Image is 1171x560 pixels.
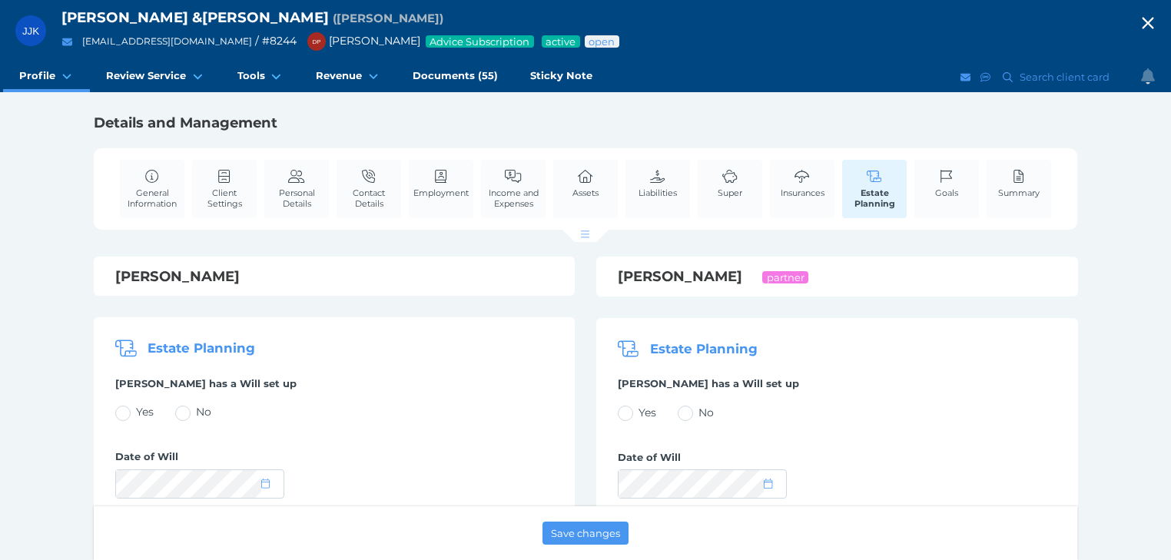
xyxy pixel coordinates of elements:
a: Goals [931,160,962,207]
div: David Parry [307,32,326,51]
h1: [PERSON_NAME] [115,267,553,286]
span: Personal Details [268,187,325,209]
span: Revenue [316,69,362,82]
span: Yes [639,406,656,419]
span: / # 8244 [255,34,297,48]
a: Liabilities [635,160,681,207]
span: Contact Details [340,187,397,209]
span: Goals [935,187,958,198]
a: Assets [569,160,602,207]
span: Insurances [781,187,824,198]
a: Super [714,160,746,207]
span: DP [312,38,320,45]
span: Search client card [1017,71,1116,83]
h1: [PERSON_NAME] [618,267,1056,286]
span: Advice Subscription [429,35,531,48]
h1: Details and Management [94,114,1077,132]
span: Income and Expenses [485,187,542,209]
span: [PERSON_NAME] [300,34,420,48]
span: Client Settings [196,187,253,209]
span: Estate Planning [650,341,758,356]
span: JJK [22,25,39,37]
a: General Information [120,160,184,217]
span: No [196,405,211,419]
a: Documents (55) [396,61,514,92]
a: Personal Details [264,160,329,217]
a: Client Settings [192,160,257,217]
span: Employment [413,187,469,198]
span: Super [718,187,742,198]
button: SMS [978,68,994,87]
div: John Joseph Kett [15,15,46,46]
a: Contact Details [337,160,401,217]
a: Revenue [300,61,396,92]
a: Review Service [90,61,221,92]
span: Review Service [106,69,186,82]
a: Summary [994,160,1043,207]
a: Estate Planning [842,160,907,218]
button: Email [58,32,77,51]
button: Email [958,68,974,87]
span: partner [765,271,805,283]
span: Estate Planning [846,187,903,209]
span: Tools [237,69,265,82]
span: Save changes [551,527,620,539]
button: Save changes [542,522,629,545]
a: Employment [410,160,473,207]
span: Advice status: Review not yet booked in [588,35,616,48]
span: Profile [19,69,55,82]
label: [PERSON_NAME] has a Will set up [115,377,553,397]
span: Yes [136,405,154,419]
span: Sticky Note [530,69,592,82]
span: Estate Planning [148,341,255,356]
span: No [698,406,714,419]
span: Documents (55) [413,69,498,82]
span: General Information [124,187,181,209]
span: Service package status: Active service agreement in place [545,35,577,48]
span: [PERSON_NAME] [61,8,188,26]
span: Preferred name [333,11,443,25]
a: Income and Expenses [481,160,546,217]
button: Search client card [996,68,1117,87]
span: Date of Will [115,450,178,462]
span: Liabilities [639,187,677,198]
span: Assets [572,187,599,198]
span: & [PERSON_NAME] [192,8,329,26]
label: [PERSON_NAME] has a Will set up [618,377,1056,397]
span: Summary [998,187,1040,198]
span: Date of Will [618,451,681,463]
a: Insurances [777,160,828,207]
a: Profile [3,61,90,92]
a: [EMAIL_ADDRESS][DOMAIN_NAME] [82,35,252,47]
